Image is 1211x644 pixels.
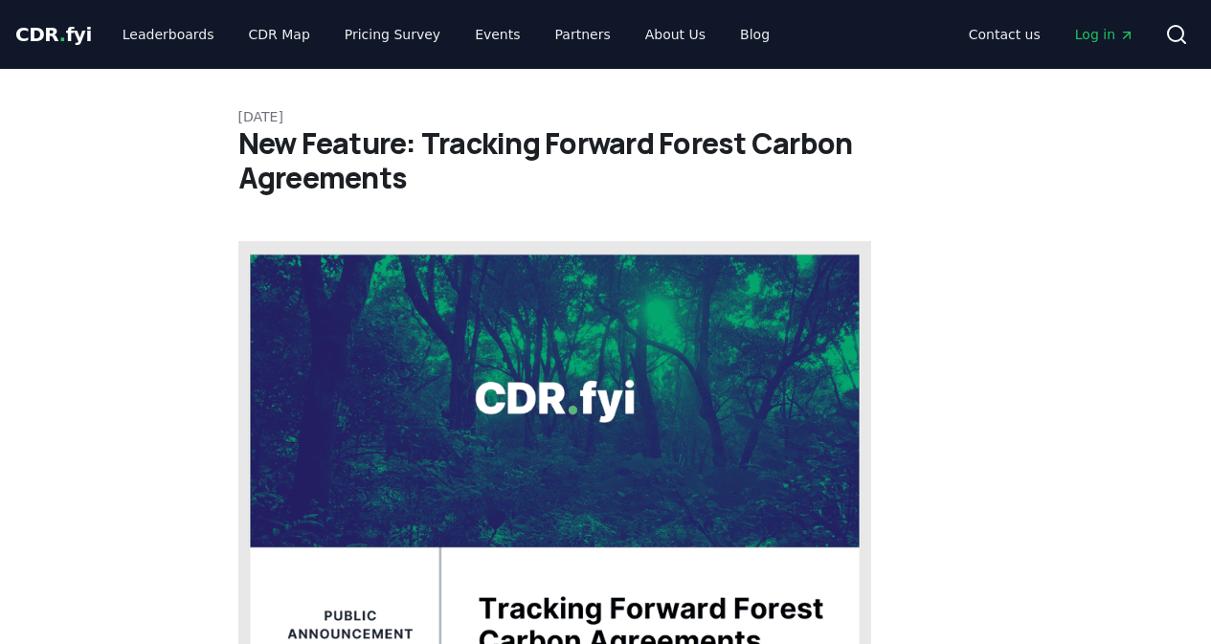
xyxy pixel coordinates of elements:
a: Blog [725,17,785,52]
a: CDR.fyi [15,21,92,48]
nav: Main [953,17,1150,52]
a: About Us [630,17,721,52]
nav: Main [107,17,785,52]
p: [DATE] [238,107,974,126]
a: Log in [1060,17,1150,52]
a: Pricing Survey [329,17,456,52]
a: CDR Map [234,17,325,52]
h1: New Feature: Tracking Forward Forest Carbon Agreements [238,126,974,195]
span: Log in [1075,25,1134,44]
a: Leaderboards [107,17,230,52]
span: CDR fyi [15,23,92,46]
span: . [59,23,66,46]
a: Partners [540,17,626,52]
a: Contact us [953,17,1056,52]
a: Events [460,17,535,52]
